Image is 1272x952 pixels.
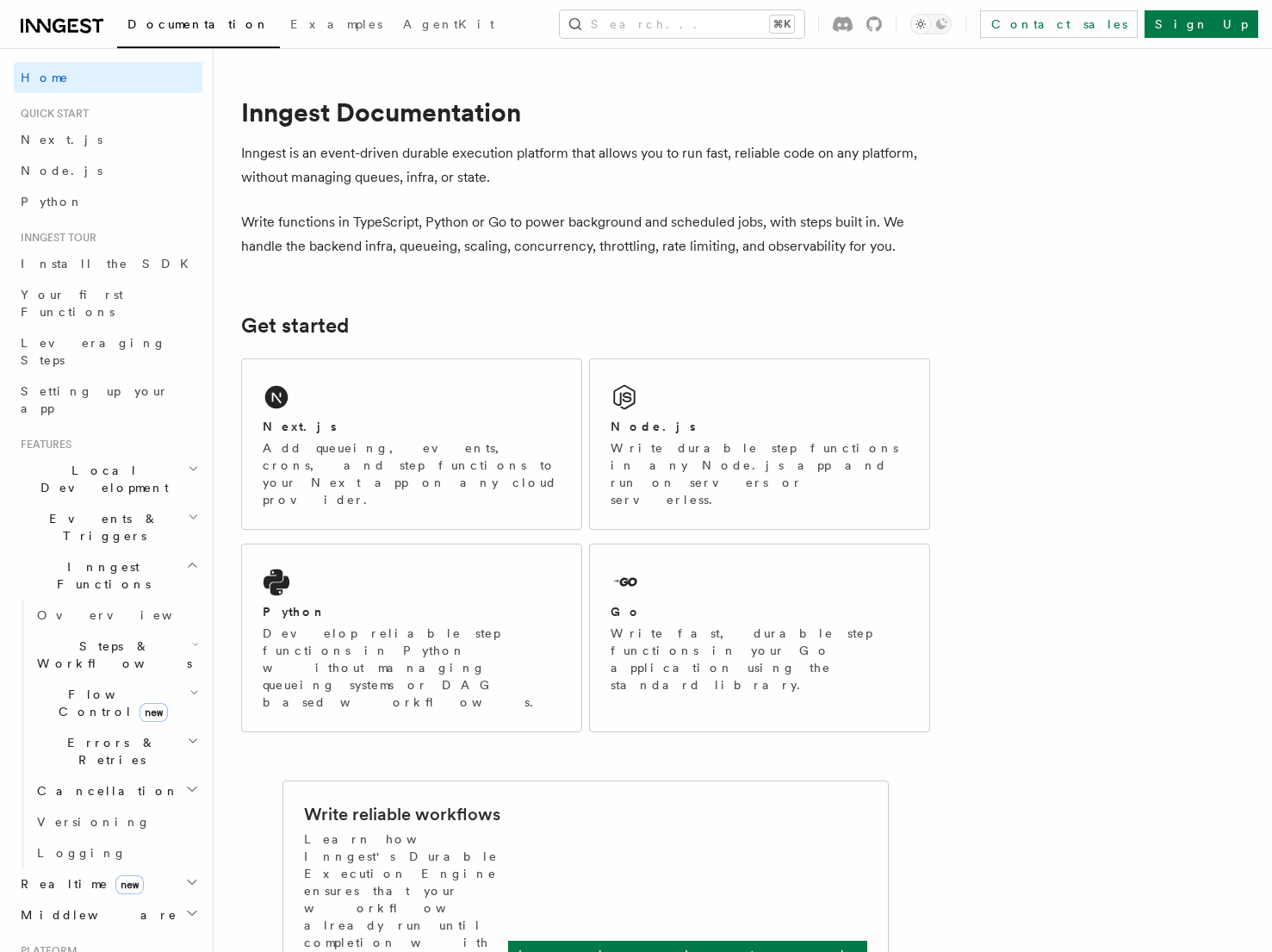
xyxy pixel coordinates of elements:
button: Realtimenew [14,868,202,899]
button: Cancellation [30,775,202,806]
a: Your first Functions [14,279,202,327]
span: Node.js [21,164,102,177]
span: AgentKit [403,17,494,31]
p: Develop reliable step functions in Python without managing queueing systems or DAG based workflows. [263,625,561,711]
p: Inngest is an event-driven durable execution platform that allows you to run fast, reliable code ... [241,141,930,190]
span: Leveraging Steps [21,336,166,367]
button: Search...⌘K [560,10,804,38]
a: Python [14,186,202,217]
span: Cancellation [30,782,179,800]
a: Node.jsWrite durable step functions in any Node.js app and run on servers or serverless. [589,358,930,530]
a: Node.js [14,155,202,186]
span: Examples [290,17,382,31]
a: PythonDevelop reliable step functions in Python without managing queueing systems or DAG based wo... [241,544,582,732]
h2: Write reliable workflows [304,802,500,826]
span: Flow Control [30,686,189,720]
button: Inngest Functions [14,551,202,600]
button: Events & Triggers [14,503,202,551]
span: Inngest Functions [14,558,186,593]
p: Write durable step functions in any Node.js app and run on servers or serverless. [611,439,909,508]
span: Overview [37,608,214,622]
span: new [140,703,168,722]
span: Middleware [14,906,177,924]
h2: Node.js [611,418,696,435]
p: Write fast, durable step functions in your Go application using the standard library. [611,625,909,694]
a: Contact sales [980,10,1138,38]
a: Setting up your app [14,376,202,424]
button: Steps & Workflows [30,631,202,679]
span: new [115,875,144,894]
span: Local Development [14,462,188,496]
button: Errors & Retries [30,727,202,775]
span: Python [21,195,84,208]
span: Home [21,69,69,86]
kbd: ⌘K [770,16,794,33]
span: Your first Functions [21,288,123,319]
h1: Inngest Documentation [241,96,930,128]
span: Errors & Retries [30,734,187,768]
a: Overview [30,600,202,631]
a: Documentation [117,5,280,48]
span: Next.js [21,133,102,146]
h2: Go [611,603,642,620]
a: Get started [241,314,349,338]
button: Toggle dark mode [910,14,952,34]
a: Next.jsAdd queueing, events, crons, and step functions to your Next app on any cloud provider. [241,358,582,530]
a: Next.js [14,124,202,155]
a: Sign Up [1145,10,1258,38]
a: Install the SDK [14,248,202,279]
a: AgentKit [393,5,505,47]
a: Logging [30,837,202,868]
button: Local Development [14,455,202,503]
a: Examples [280,5,393,47]
h2: Next.js [263,418,337,435]
a: Versioning [30,806,202,837]
a: Home [14,62,202,93]
span: Realtime [14,875,144,893]
p: Add queueing, events, crons, and step functions to your Next app on any cloud provider. [263,439,561,508]
span: Steps & Workflows [30,638,192,672]
span: Install the SDK [21,257,199,271]
span: Versioning [37,815,151,829]
span: Quick start [14,107,89,121]
button: Middleware [14,899,202,930]
span: Logging [37,846,127,860]
span: Documentation [127,17,270,31]
span: Events & Triggers [14,510,188,544]
a: GoWrite fast, durable step functions in your Go application using the standard library. [589,544,930,732]
span: Features [14,438,71,451]
span: Inngest tour [14,231,96,245]
a: Leveraging Steps [14,327,202,376]
p: Write functions in TypeScript, Python or Go to power background and scheduled jobs, with steps bu... [241,210,930,258]
h2: Python [263,603,326,620]
div: Inngest Functions [14,600,202,868]
span: Setting up your app [21,384,169,415]
button: Flow Controlnew [30,679,202,727]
